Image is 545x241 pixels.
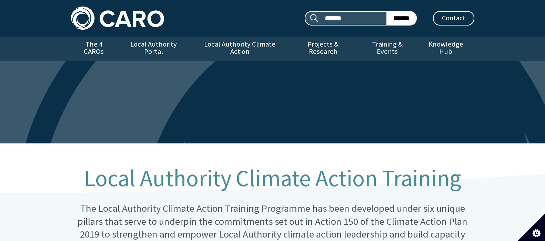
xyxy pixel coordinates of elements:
[433,11,474,26] a: Contact
[117,37,191,61] a: Local Authority Portal
[417,37,474,61] a: Knowledge Hub
[191,37,289,61] a: Local Authority Climate Action
[71,7,164,30] img: Caro logo
[289,37,357,61] a: Projects & Research
[517,213,545,241] button: Set cookie preferences
[357,37,417,61] a: Training & Events
[71,165,474,191] h1: Local Authority Climate Action Training
[71,37,117,61] a: The 4 CAROs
